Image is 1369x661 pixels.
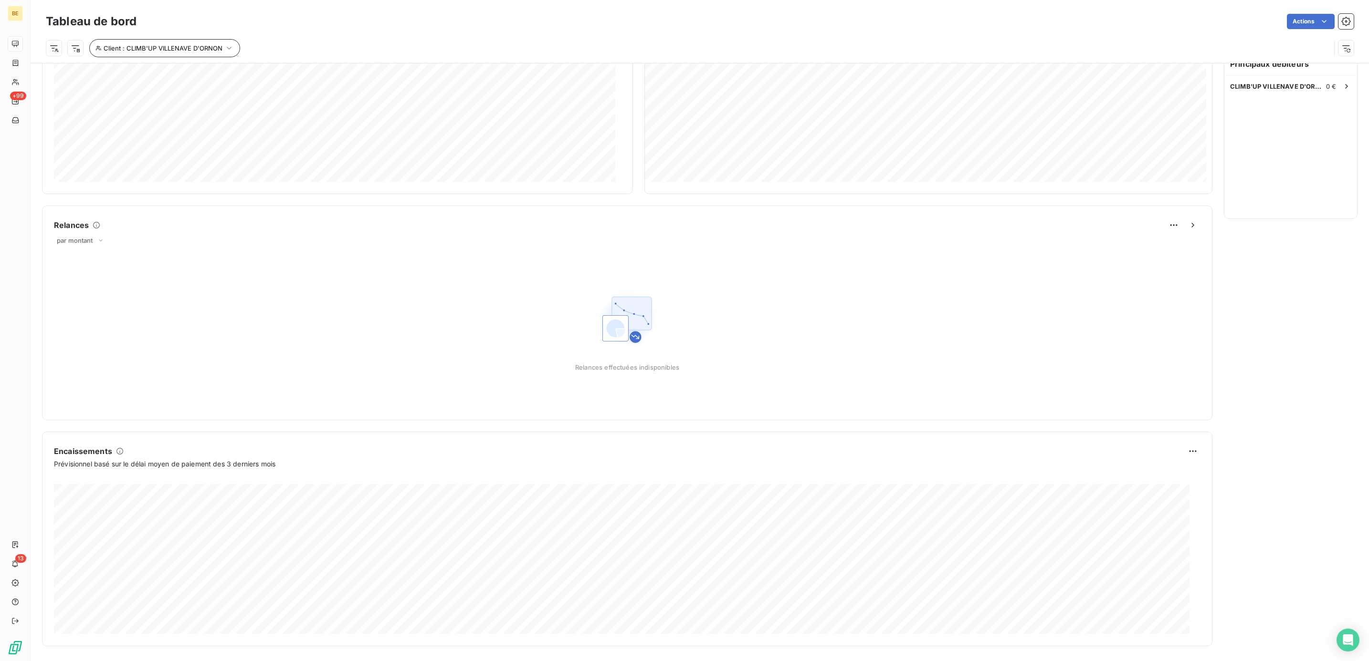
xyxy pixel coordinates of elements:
[57,237,93,244] span: par montant
[89,39,240,57] button: Client : CLIMB'UP VILLENAVE D'ORNON
[1287,14,1335,29] button: Actions
[10,92,26,100] span: +99
[575,363,679,371] span: Relances effectuées indisponibles
[54,459,275,469] span: Prévisionnel basé sur le délai moyen de paiement des 3 derniers mois
[8,640,23,655] img: Logo LeanPay
[8,6,23,21] div: BE
[1337,629,1359,651] div: Open Intercom Messenger
[54,219,89,231] h6: Relances
[8,93,22,109] a: +99
[46,13,137,30] h3: Tableau de bord
[1230,83,1326,90] span: CLIMB'UP VILLENAVE D'ORNON
[54,445,112,457] h6: Encaissements
[15,554,26,563] span: 13
[597,289,658,350] img: Empty state
[1224,52,1357,75] h6: Principaux débiteurs
[104,44,222,52] span: Client : CLIMB'UP VILLENAVE D'ORNON
[1326,83,1336,90] span: 0 €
